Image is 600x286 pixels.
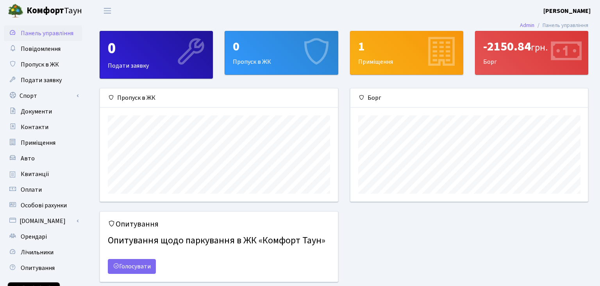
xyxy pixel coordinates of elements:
h4: Опитування щодо паркування в ЖК «Комфорт Таун» [108,232,330,250]
a: Документи [4,104,82,119]
button: Переключити навігацію [98,4,117,17]
div: -2150.84 [483,39,580,54]
a: [PERSON_NAME] [543,6,591,16]
span: Панель управління [21,29,73,38]
a: Контакти [4,119,82,135]
span: Приміщення [21,139,55,147]
div: 1 [358,39,455,54]
span: Пропуск в ЖК [21,60,59,69]
div: Подати заявку [100,31,212,78]
a: Спорт [4,88,82,104]
span: Повідомлення [21,45,61,53]
h5: Опитування [108,219,330,229]
img: logo.png [8,3,23,19]
span: Лічильники [21,248,54,257]
a: Подати заявку [4,72,82,88]
a: Приміщення [4,135,82,151]
span: Документи [21,107,52,116]
a: Квитанції [4,166,82,182]
b: Комфорт [27,4,64,17]
a: Орендарі [4,229,82,245]
div: Пропуск в ЖК [100,88,338,108]
a: Опитування [4,260,82,276]
span: Квитанції [21,170,49,178]
div: Борг [475,31,588,74]
a: Авто [4,151,82,166]
b: [PERSON_NAME] [543,7,591,15]
a: Панель управління [4,25,82,41]
a: 1Приміщення [350,31,463,75]
span: Оплати [21,185,42,194]
div: 0 [108,39,205,58]
a: Голосувати [108,259,156,274]
span: Авто [21,154,35,163]
span: Контакти [21,123,48,131]
li: Панель управління [534,21,588,30]
div: 0 [233,39,330,54]
a: Admin [520,21,534,29]
a: Особові рахунки [4,198,82,213]
a: 0Подати заявку [100,31,213,79]
span: Подати заявку [21,76,62,85]
a: [DOMAIN_NAME] [4,213,82,229]
nav: breadcrumb [508,17,600,34]
span: грн. [531,41,548,54]
a: Повідомлення [4,41,82,57]
span: Опитування [21,264,55,272]
a: 0Пропуск в ЖК [225,31,338,75]
a: Пропуск в ЖК [4,57,82,72]
div: Борг [350,88,588,108]
div: Приміщення [350,31,463,74]
span: Таун [27,4,82,18]
span: Орендарі [21,232,47,241]
a: Лічильники [4,245,82,260]
div: Пропуск в ЖК [225,31,337,74]
a: Оплати [4,182,82,198]
span: Особові рахунки [21,201,67,210]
